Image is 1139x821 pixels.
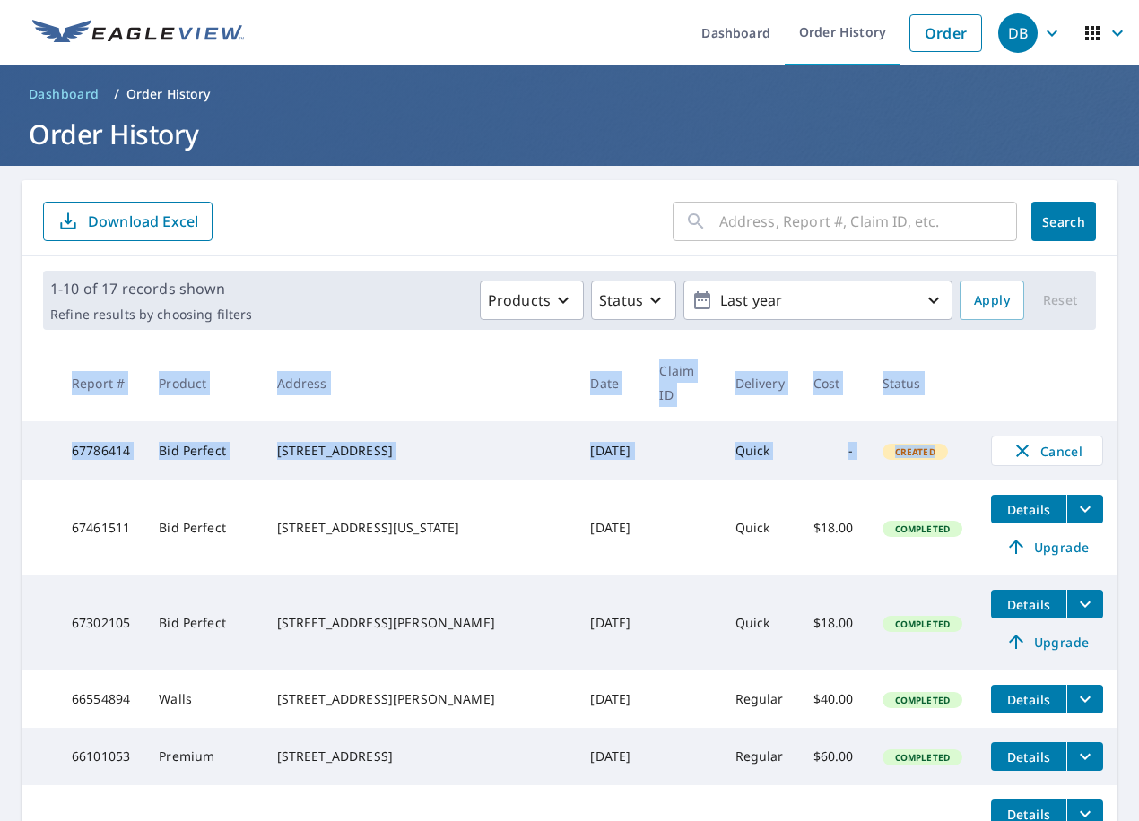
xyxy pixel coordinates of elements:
td: $60.00 [799,728,868,785]
a: Dashboard [22,80,107,108]
div: [STREET_ADDRESS][PERSON_NAME] [277,690,562,708]
button: detailsBtn-67302105 [991,590,1066,618]
span: Cancel [1010,440,1084,462]
button: filesDropdownBtn-67461511 [1066,495,1103,523]
span: Upgrade [1002,536,1092,557]
span: Apply [974,290,1010,312]
div: [STREET_ADDRESS][PERSON_NAME] [277,614,562,632]
td: 67302105 [57,575,144,670]
td: [DATE] [576,421,645,480]
td: [DATE] [576,728,645,785]
button: Download Excel [43,202,213,241]
span: Created [884,445,946,458]
td: Quick [721,421,799,480]
p: Last year [713,285,923,316]
td: 66101053 [57,728,144,785]
div: [STREET_ADDRESS][US_STATE] [277,519,562,537]
span: Details [1002,691,1056,708]
button: detailsBtn-66554894 [991,685,1066,713]
span: Upgrade [1002,631,1092,652]
button: Cancel [991,436,1103,466]
th: Address [263,344,577,421]
td: 67461511 [57,480,144,575]
a: Upgrade [991,627,1103,656]
img: EV Logo [32,20,244,47]
p: Status [599,290,643,311]
p: 1-10 of 17 records shown [50,278,252,299]
td: [DATE] [576,480,645,575]
span: Completed [884,751,961,764]
button: Apply [960,281,1024,320]
td: Regular [721,670,799,728]
td: [DATE] [576,575,645,670]
button: Products [480,281,584,320]
button: Status [591,281,676,320]
p: Download Excel [88,212,198,231]
button: filesDropdownBtn-67302105 [1066,590,1103,618]
td: $40.00 [799,670,868,728]
button: filesDropdownBtn-66554894 [1066,685,1103,713]
td: Premium [144,728,262,785]
td: Walls [144,670,262,728]
span: Dashboard [29,85,100,103]
button: Last year [683,281,952,320]
span: Details [1002,748,1056,765]
h1: Order History [22,116,1117,152]
p: Refine results by choosing filters [50,307,252,323]
td: $18.00 [799,480,868,575]
th: Product [144,344,262,421]
div: DB [998,13,1038,53]
p: Products [488,290,551,311]
td: Bid Perfect [144,421,262,480]
td: 66554894 [57,670,144,728]
span: Search [1046,213,1082,230]
input: Address, Report #, Claim ID, etc. [719,196,1017,246]
span: Completed [884,694,961,706]
a: Order [909,14,982,52]
span: Completed [884,523,961,535]
td: Quick [721,480,799,575]
a: Upgrade [991,532,1103,561]
th: Status [868,344,977,421]
td: [DATE] [576,670,645,728]
th: Claim ID [645,344,720,421]
th: Cost [799,344,868,421]
button: detailsBtn-67461511 [991,495,1066,523]
td: $18.00 [799,575,868,670]
td: 67786414 [57,421,144,480]
div: [STREET_ADDRESS] [277,748,562,765]
button: filesDropdownBtn-66101053 [1066,742,1103,771]
li: / [114,83,119,105]
button: detailsBtn-66101053 [991,742,1066,771]
th: Report # [57,344,144,421]
span: Details [1002,596,1056,613]
td: Quick [721,575,799,670]
td: Regular [721,728,799,785]
div: [STREET_ADDRESS] [277,442,562,460]
th: Date [576,344,645,421]
th: Delivery [721,344,799,421]
nav: breadcrumb [22,80,1117,108]
td: Bid Perfect [144,575,262,670]
td: Bid Perfect [144,480,262,575]
button: Search [1031,202,1096,241]
span: Completed [884,618,961,630]
p: Order History [126,85,211,103]
span: Details [1002,501,1056,518]
td: - [799,421,868,480]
